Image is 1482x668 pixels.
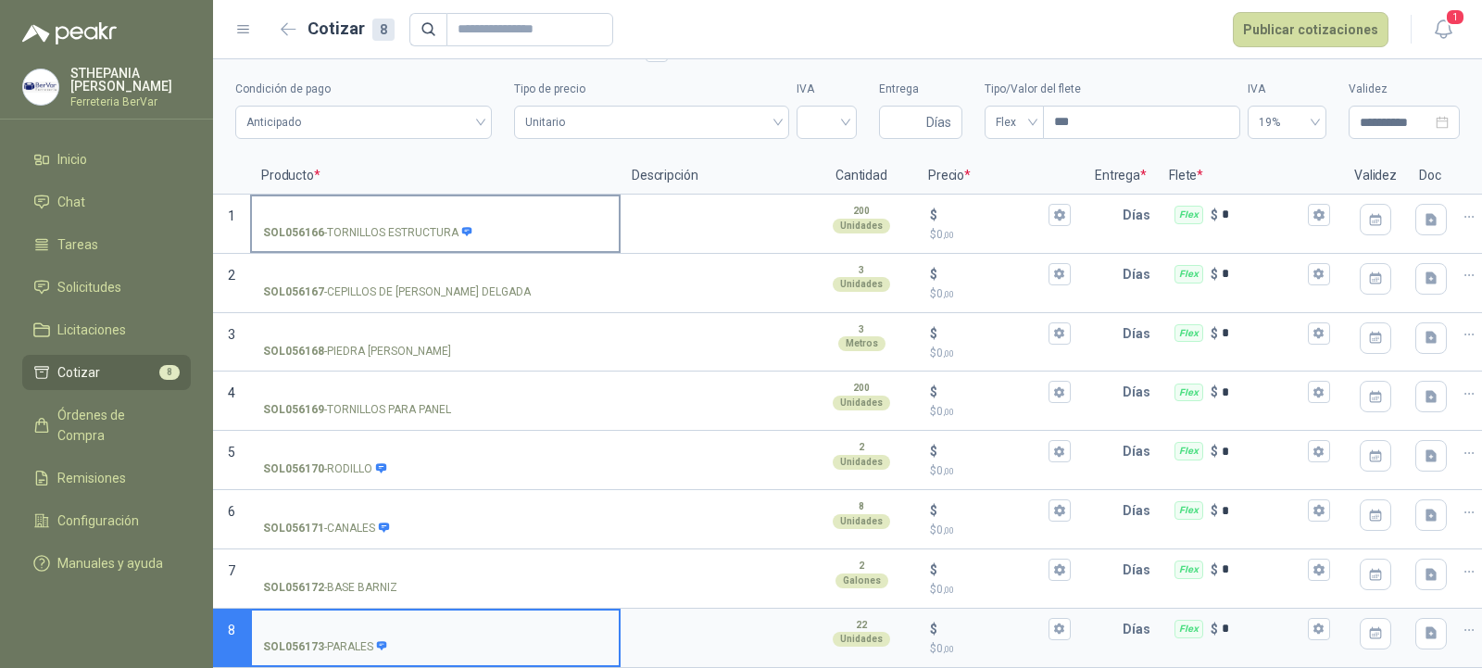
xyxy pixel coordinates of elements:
p: $ [930,581,1071,599]
button: Flex $ [1308,381,1330,403]
p: $ [930,205,937,225]
p: Días [1123,373,1158,410]
div: Flex [1174,620,1203,638]
img: Company Logo [23,69,58,105]
div: Flex [1174,206,1203,224]
input: Flex $ [1222,562,1304,576]
a: Manuales y ayuda [22,546,191,581]
div: Unidades [833,455,890,470]
span: ,00 [943,644,954,654]
p: $ [1211,441,1218,461]
button: Flex $ [1308,440,1330,462]
p: $ [930,522,1071,539]
div: Flex [1174,265,1203,284]
strong: SOL056170 [263,460,324,478]
span: 3 [228,327,235,342]
span: 0 [936,228,954,241]
a: Órdenes de Compra [22,397,191,453]
p: Días [1123,196,1158,233]
span: ,00 [943,289,954,299]
p: Entrega [1084,158,1158,195]
button: $$0,00 [1049,618,1071,640]
span: 0 [936,405,954,418]
strong: SOL056172 [263,579,324,597]
span: Tareas [57,234,98,255]
button: $$0,00 [1049,263,1071,285]
strong: SOL056168 [263,343,324,360]
input: SOL056166-TORNILLOS ESTRUCTURA [263,208,608,222]
p: $ [930,323,937,344]
span: ,00 [943,525,954,536]
button: Flex $ [1308,322,1330,345]
a: Cotizar8 [22,355,191,390]
span: 1 [228,208,235,223]
input: Flex $ [1222,208,1304,221]
p: 22 [856,618,867,633]
p: $ [930,264,937,284]
span: 2 [228,268,235,283]
input: SOL056171-CANALES [263,504,608,518]
p: $ [1211,205,1218,225]
div: 8 [372,19,395,41]
span: 6 [228,504,235,519]
p: - BASE BARNIZ [263,579,397,597]
p: Flete [1158,158,1343,195]
p: 8 [859,499,864,514]
input: $$0,00 [941,562,1045,576]
span: 0 [936,464,954,477]
div: Unidades [833,632,890,647]
p: 3 [859,263,864,278]
a: Configuración [22,503,191,538]
p: $ [930,619,937,639]
span: Inicio [57,149,87,170]
input: $$0,00 [941,385,1045,399]
a: Solicitudes [22,270,191,305]
p: Días [1123,551,1158,588]
span: 1 [1445,8,1465,26]
button: Flex $ [1308,204,1330,226]
button: $$0,00 [1049,499,1071,522]
p: $ [1211,560,1218,580]
div: Flex [1174,442,1203,460]
button: $$0,00 [1049,440,1071,462]
img: Logo peakr [22,22,117,44]
button: Publicar cotizaciones [1233,12,1388,47]
input: SOL056172-BASE BARNIZ [263,563,608,577]
input: SOL056170-RODILLO [263,445,608,459]
input: SOL056173-PARALES [263,623,608,636]
input: Flex $ [1222,622,1304,636]
button: 1 [1426,13,1460,46]
p: $ [1211,619,1218,639]
p: 2 [859,440,864,455]
span: 0 [936,287,954,300]
p: Cantidad [806,158,917,195]
span: Licitaciones [57,320,126,340]
div: Unidades [833,277,890,292]
label: Tipo de precio [514,81,788,98]
button: $$0,00 [1049,381,1071,403]
p: $ [930,441,937,461]
input: SOL056168-PIEDRA [PERSON_NAME] [263,327,608,341]
label: Validez [1349,81,1460,98]
a: Tareas [22,227,191,262]
span: 0 [936,523,954,536]
p: 2 [859,559,864,573]
input: $$0,00 [941,504,1045,518]
p: $ [1211,382,1218,402]
p: - PIEDRA [PERSON_NAME] [263,343,451,360]
p: - CANALES [263,520,390,537]
input: $$0,00 [941,445,1045,459]
span: 8 [159,365,180,380]
span: 4 [228,385,235,400]
p: Días [1123,611,1158,648]
div: Unidades [833,396,890,410]
label: Condición de pago [235,81,492,98]
span: ,00 [943,585,954,595]
p: - TORNILLOS PARA PANEL [263,401,451,419]
p: Ferreteria BerVar [70,96,191,107]
span: 8 [228,623,235,637]
p: $ [1211,323,1218,344]
button: Flex $ [1308,263,1330,285]
input: $$0,00 [941,267,1045,281]
span: 19% [1259,108,1315,136]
